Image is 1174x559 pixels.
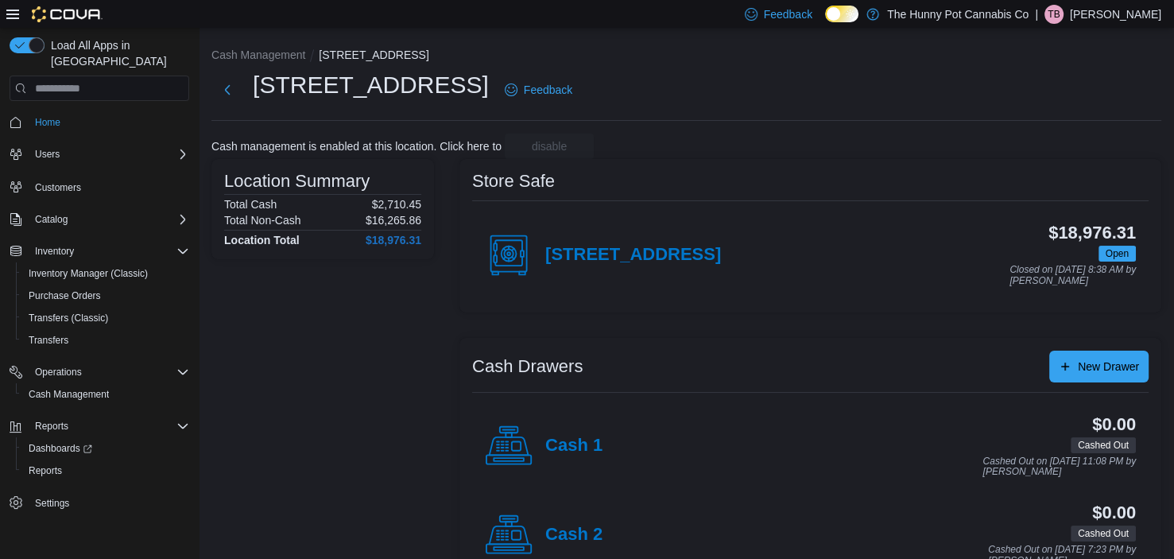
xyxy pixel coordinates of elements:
[887,5,1029,24] p: The Hunny Pot Cannabis Co
[472,172,555,191] h3: Store Safe
[825,6,858,22] input: Dark Mode
[1078,438,1129,452] span: Cashed Out
[29,388,109,401] span: Cash Management
[3,208,196,231] button: Catalog
[3,111,196,134] button: Home
[35,497,69,510] span: Settings
[253,69,489,101] h1: [STREET_ADDRESS]
[366,214,421,227] p: $16,265.86
[22,309,189,328] span: Transfers (Classic)
[29,145,189,164] span: Users
[1092,503,1136,522] h3: $0.00
[22,439,189,458] span: Dashboards
[29,210,74,229] button: Catalog
[764,6,812,22] span: Feedback
[211,140,502,153] p: Cash management is enabled at this location. Click here to
[35,181,81,194] span: Customers
[22,264,154,283] a: Inventory Manager (Classic)
[29,112,189,132] span: Home
[29,289,101,302] span: Purchase Orders
[29,177,189,196] span: Customers
[1035,5,1038,24] p: |
[29,145,66,164] button: Users
[29,417,75,436] button: Reports
[16,307,196,329] button: Transfers (Classic)
[16,460,196,482] button: Reports
[35,420,68,433] span: Reports
[1049,351,1149,382] button: New Drawer
[22,385,115,404] a: Cash Management
[29,363,189,382] span: Operations
[3,175,196,198] button: Customers
[29,242,80,261] button: Inventory
[498,74,579,106] a: Feedback
[29,312,108,324] span: Transfers (Classic)
[29,493,189,513] span: Settings
[16,383,196,406] button: Cash Management
[29,267,148,280] span: Inventory Manager (Classic)
[3,415,196,437] button: Reports
[22,461,68,480] a: Reports
[524,82,572,98] span: Feedback
[16,285,196,307] button: Purchase Orders
[982,456,1136,478] p: Cashed Out on [DATE] 11:08 PM by [PERSON_NAME]
[3,361,196,383] button: Operations
[1078,359,1139,375] span: New Drawer
[29,242,189,261] span: Inventory
[29,494,76,513] a: Settings
[1048,223,1136,243] h3: $18,976.31
[22,385,189,404] span: Cash Management
[505,134,594,159] button: disable
[211,49,305,61] button: Cash Management
[16,329,196,351] button: Transfers
[211,74,243,106] button: Next
[29,113,67,132] a: Home
[1009,265,1136,286] p: Closed on [DATE] 8:38 AM by [PERSON_NAME]
[22,331,75,350] a: Transfers
[22,286,107,305] a: Purchase Orders
[224,198,277,211] h6: Total Cash
[22,439,99,458] a: Dashboards
[1048,5,1060,24] span: TB
[224,234,300,247] h4: Location Total
[45,37,189,69] span: Load All Apps in [GEOGRAPHIC_DATA]
[1044,5,1064,24] div: Tarek Bussiere
[22,264,189,283] span: Inventory Manager (Classic)
[16,437,196,460] a: Dashboards
[16,262,196,285] button: Inventory Manager (Classic)
[35,213,68,226] span: Catalog
[224,172,370,191] h3: Location Summary
[1106,247,1129,261] span: Open
[35,245,74,258] span: Inventory
[366,234,421,247] h4: $18,976.31
[372,198,421,211] p: $2,710.45
[29,464,62,477] span: Reports
[35,148,60,161] span: Users
[3,143,196,165] button: Users
[532,138,567,154] span: disable
[35,116,60,129] span: Home
[545,436,602,456] h4: Cash 1
[1071,437,1136,453] span: Cashed Out
[472,357,583,376] h3: Cash Drawers
[22,309,114,328] a: Transfers (Classic)
[29,363,88,382] button: Operations
[1092,415,1136,434] h3: $0.00
[29,178,87,197] a: Customers
[1098,246,1136,262] span: Open
[545,245,721,266] h4: [STREET_ADDRESS]
[319,49,428,61] button: [STREET_ADDRESS]
[35,366,82,378] span: Operations
[224,214,301,227] h6: Total Non-Cash
[3,491,196,514] button: Settings
[3,240,196,262] button: Inventory
[1070,5,1161,24] p: [PERSON_NAME]
[1078,526,1129,541] span: Cashed Out
[29,334,68,347] span: Transfers
[29,417,189,436] span: Reports
[29,210,189,229] span: Catalog
[22,331,189,350] span: Transfers
[545,525,602,545] h4: Cash 2
[211,47,1161,66] nav: An example of EuiBreadcrumbs
[22,286,189,305] span: Purchase Orders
